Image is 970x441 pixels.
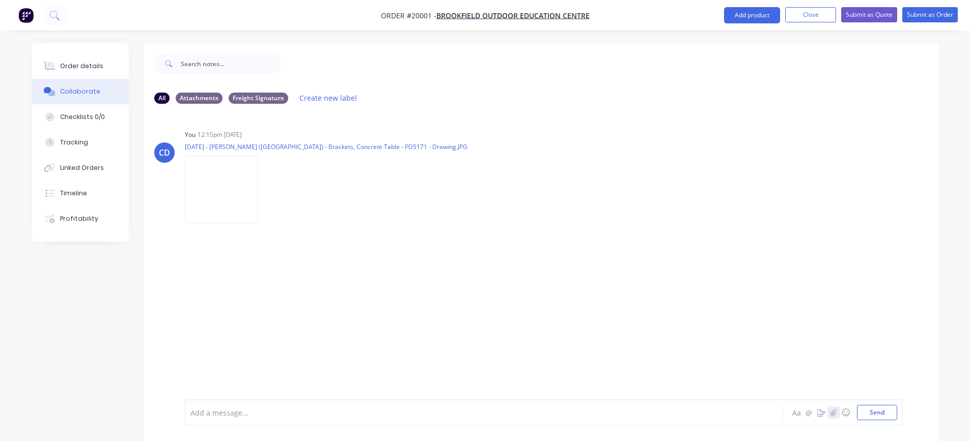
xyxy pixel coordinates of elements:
div: Checklists 0/0 [60,112,105,122]
div: CD [159,146,170,159]
button: Timeline [32,181,129,206]
a: Brookfield Outdoor Education Centre [436,11,590,20]
button: Add product [724,7,780,23]
div: You [185,130,196,139]
div: Tracking [60,138,88,147]
div: Linked Orders [60,163,104,172]
button: Order details [32,53,129,79]
div: Order details [60,62,103,71]
button: Collaborate [32,79,129,104]
div: Profitability [60,214,98,223]
div: 12:15pm [DATE] [198,130,242,139]
input: Search notes... [181,53,282,74]
button: Checklists 0/0 [32,104,129,130]
button: Create new label [294,91,363,105]
div: Freight Signature [229,93,288,104]
button: ☺ [840,406,852,419]
button: @ [803,406,815,419]
span: Order #20001 - [381,11,436,20]
div: Attachments [176,93,223,104]
button: Send [857,405,897,420]
img: Factory [18,8,34,23]
button: Linked Orders [32,155,129,181]
button: Tracking [32,130,129,155]
button: Aa [791,406,803,419]
div: Collaborate [60,87,100,96]
p: [DATE] - [PERSON_NAME] ([GEOGRAPHIC_DATA]) - Brackets, Concrete Table - PD5171 - Drawing.JPG [185,142,467,151]
div: Timeline [60,189,87,198]
div: All [154,93,170,104]
button: Submit as Order [902,7,958,22]
button: Close [785,7,836,22]
button: Profitability [32,206,129,231]
button: Submit as Quote [841,7,897,22]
